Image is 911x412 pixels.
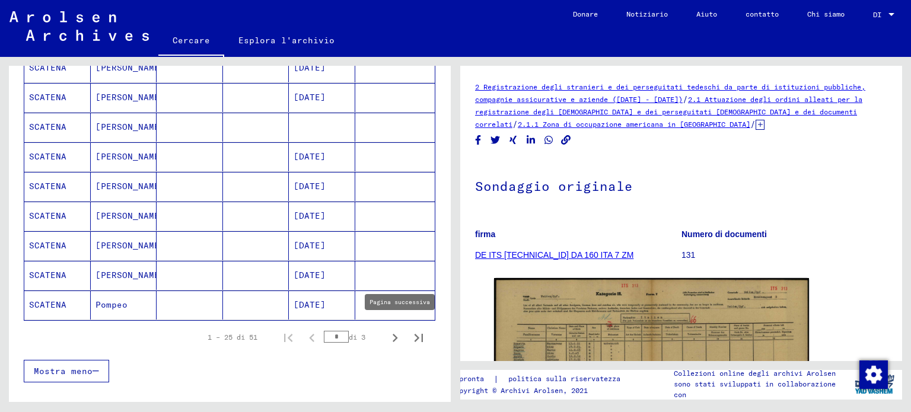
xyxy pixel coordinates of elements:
button: Pagina precedente [300,325,324,349]
font: contatto [746,9,779,18]
a: 2 Registrazione degli stranieri e dei perseguitati tedeschi da parte di istituzioni pubbliche, co... [475,82,865,104]
img: Modifica consenso [859,360,888,389]
button: Pagina successiva [383,325,407,349]
font: SCATENA [29,181,66,191]
button: Condividi su Twitter [489,133,502,148]
font: SCATENA [29,240,66,251]
font: politica sulla riservatezza [508,374,620,383]
font: 131 [681,250,695,260]
font: Copyright © Archivi Arolsen, 2021 [451,386,588,395]
a: impronta [451,373,493,385]
a: Cercare [158,26,224,57]
font: SCATENA [29,270,66,280]
font: / [683,94,688,104]
font: Chi siamo [807,9,845,18]
a: 2.1 Attuazione degli ordini alleati per la registrazione degli [DEMOGRAPHIC_DATA] e dei perseguit... [475,95,862,129]
font: SCATENA [29,210,66,221]
font: SCATENA [29,92,66,103]
font: [DATE] [294,92,326,103]
font: [PERSON_NAME] [95,151,165,162]
font: [DATE] [294,181,326,191]
font: Pompeo [95,299,128,310]
font: Numero di documenti [681,229,767,239]
font: [PERSON_NAME] [95,122,165,132]
font: [PERSON_NAME] [95,210,165,221]
img: Arolsen_neg.svg [9,11,149,41]
font: Sondaggio originale [475,178,633,194]
font: [PERSON_NAME] [95,240,165,251]
font: firma [475,229,495,239]
font: SCATENA [29,122,66,132]
font: [PERSON_NAME] [95,62,165,73]
font: DI [873,10,881,19]
font: Notiziario [626,9,668,18]
font: SCATENA [29,151,66,162]
font: / [512,119,518,129]
button: Copia il collegamento [560,133,572,148]
font: di 3 [349,333,365,341]
font: Donare [573,9,598,18]
font: [PERSON_NAME] [95,181,165,191]
font: Collezioni online degli archivi Arolsen [674,369,836,378]
font: [PERSON_NAME] [95,270,165,280]
font: SCATENA [29,62,66,73]
button: Condividi su WhatsApp [543,133,555,148]
button: Prima pagina [276,325,300,349]
font: [DATE] [294,240,326,251]
button: Ultima pagina [407,325,431,349]
img: yv_logo.png [852,369,897,399]
a: Esplora l'archivio [224,26,349,55]
font: Esplora l'archivio [238,35,335,46]
font: [DATE] [294,210,326,221]
font: Aiuto [696,9,717,18]
button: Mostra meno [24,360,109,382]
font: [DATE] [294,270,326,280]
font: / [750,119,756,129]
font: [DATE] [294,299,326,310]
font: [DATE] [294,151,326,162]
a: 2.1.1 Zona di occupazione americana in [GEOGRAPHIC_DATA] [518,120,750,129]
font: Cercare [173,35,210,46]
font: sono stati sviluppati in collaborazione con [674,379,836,399]
font: 1 – 25 di 51 [208,333,257,341]
button: Condividi su LinkedIn [525,133,537,148]
font: [PERSON_NAME] [95,92,165,103]
button: Condividi su Xing [507,133,520,148]
font: impronta [451,374,484,383]
font: [DATE] [294,62,326,73]
font: | [493,373,499,384]
button: Condividi su Facebook [472,133,485,148]
font: SCATENA [29,299,66,310]
a: DE ITS [TECHNICAL_ID] DA 160 ITA 7 ZM [475,250,633,260]
a: politica sulla riservatezza [499,373,635,385]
